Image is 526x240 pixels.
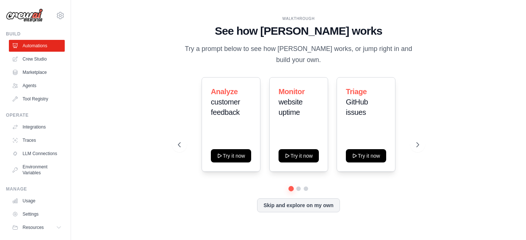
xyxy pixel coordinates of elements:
[346,98,368,116] span: GitHub issues
[6,8,43,23] img: Logo
[9,80,65,92] a: Agents
[9,161,65,179] a: Environment Variables
[178,24,419,38] h1: See how [PERSON_NAME] works
[9,134,65,146] a: Traces
[9,93,65,105] a: Tool Registry
[279,149,319,162] button: Try it now
[346,149,386,162] button: Try it now
[279,98,303,116] span: website uptime
[346,88,367,96] span: Triage
[9,66,65,78] a: Marketplace
[279,88,305,96] span: Monitor
[178,44,419,65] p: Try a prompt below to see how [PERSON_NAME] works, or jump right in and build your own.
[9,121,65,133] a: Integrations
[9,53,65,65] a: Crew Studio
[9,195,65,207] a: Usage
[6,186,65,192] div: Manage
[211,98,240,116] span: customer feedback
[9,222,65,233] button: Resources
[178,16,419,21] div: WALKTHROUGH
[211,149,251,162] button: Try it now
[489,205,526,240] iframe: Chat Widget
[257,198,340,212] button: Skip and explore on my own
[9,208,65,220] a: Settings
[6,112,65,118] div: Operate
[211,88,238,96] span: Analyze
[23,224,44,230] span: Resources
[6,31,65,37] div: Build
[9,40,65,52] a: Automations
[9,148,65,160] a: LLM Connections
